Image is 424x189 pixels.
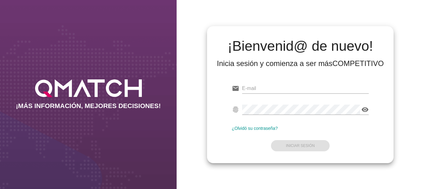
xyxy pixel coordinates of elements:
i: fingerprint [232,106,239,113]
h2: ¡MÁS INFORMACIÓN, MEJORES DECISIONES! [16,102,161,110]
a: ¿Olvidó su contraseña? [232,126,278,131]
h2: ¡Bienvenid@ de nuevo! [217,39,384,54]
i: email [232,85,239,92]
i: visibility [361,106,369,113]
div: Inicia sesión y comienza a ser más [217,59,384,69]
input: E-mail [242,83,369,93]
strong: COMPETITIVO [332,59,384,68]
